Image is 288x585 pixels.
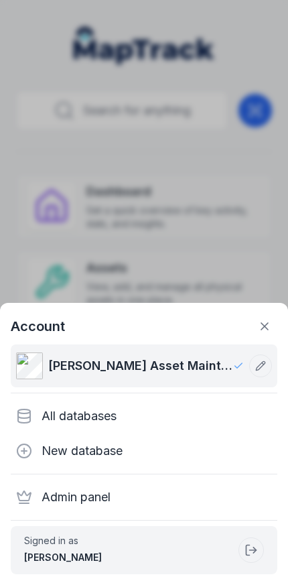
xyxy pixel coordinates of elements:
[11,399,277,434] div: All databases
[11,480,277,515] div: Admin panel
[16,352,244,379] a: [PERSON_NAME] Asset Maintenance
[24,551,102,563] strong: [PERSON_NAME]
[11,434,277,468] div: New database
[48,356,233,375] span: [PERSON_NAME] Asset Maintenance
[24,534,233,547] span: Signed in as
[11,317,65,336] strong: Account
